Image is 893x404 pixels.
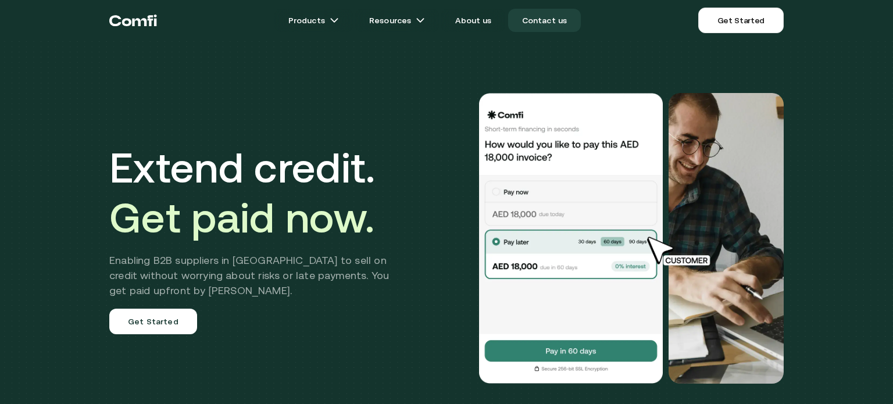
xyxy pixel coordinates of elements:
[355,9,439,32] a: Resourcesarrow icons
[478,93,664,384] img: Would you like to pay this AED 18,000.00 invoice?
[274,9,353,32] a: Productsarrow icons
[109,142,406,242] h1: Extend credit.
[441,9,505,32] a: About us
[109,3,157,38] a: Return to the top of the Comfi home page
[669,93,784,384] img: Would you like to pay this AED 18,000.00 invoice?
[109,253,406,298] h2: Enabling B2B suppliers in [GEOGRAPHIC_DATA] to sell on credit without worrying about risks or lat...
[508,9,581,32] a: Contact us
[330,16,339,25] img: arrow icons
[638,235,723,267] img: cursor
[109,309,197,334] a: Get Started
[416,16,425,25] img: arrow icons
[109,194,374,241] span: Get paid now.
[698,8,784,33] a: Get Started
